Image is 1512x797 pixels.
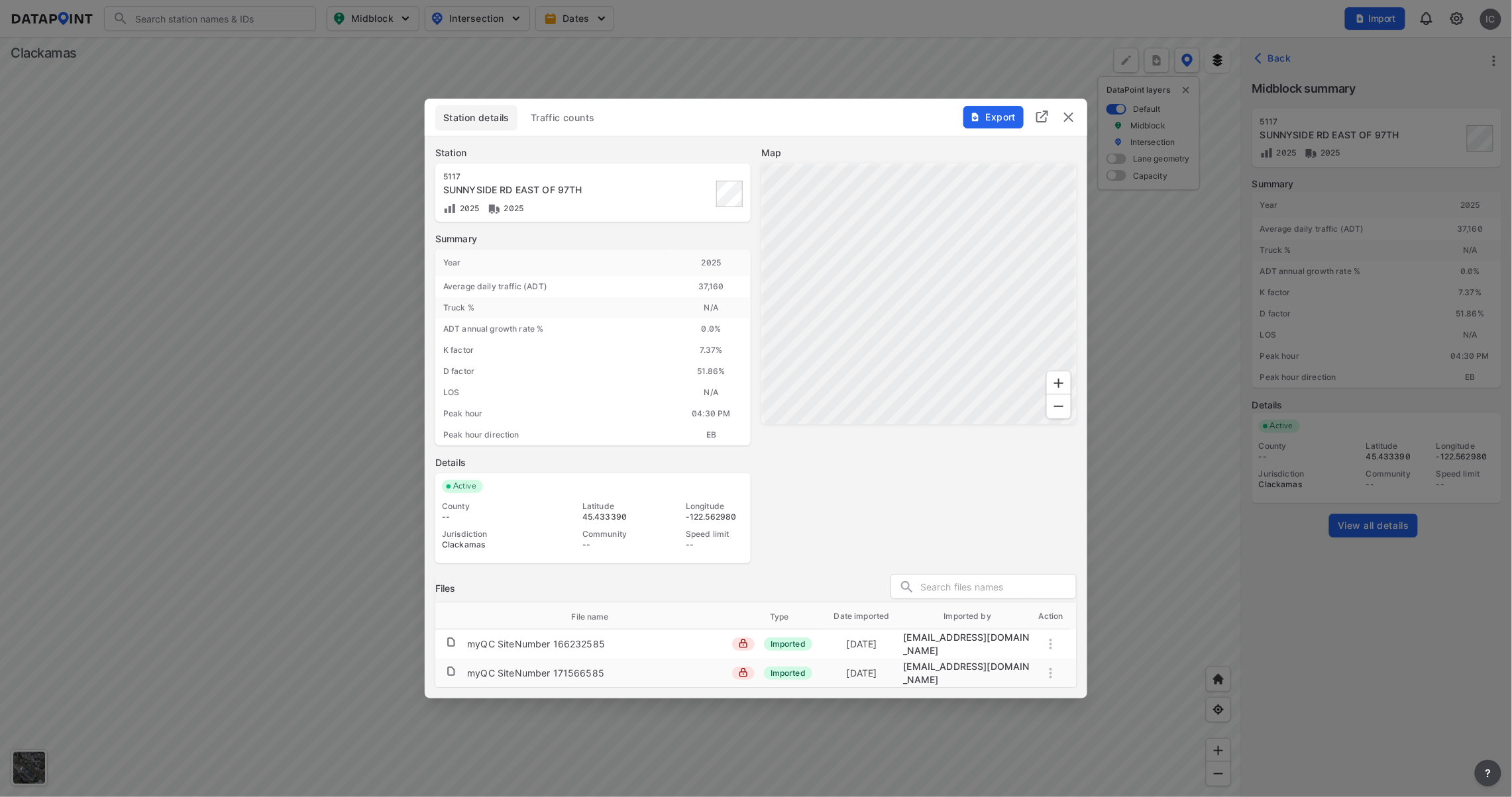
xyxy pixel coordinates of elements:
[582,539,641,550] div: --
[971,111,1015,124] span: Export
[467,637,605,651] div: myQC SiteNumber 166232585
[672,318,751,340] div: 0.0 %
[1061,109,1077,125] button: delete
[1061,109,1077,125] img: close.efbf2170.svg
[672,403,751,424] div: 04:30 PM
[435,424,672,445] div: Peak hour direction
[435,232,751,246] label: Summary
[672,361,751,382] div: 51.86%
[582,529,641,539] div: Community
[1051,375,1067,391] svg: Zoom In
[686,539,744,550] div: --
[1046,371,1071,396] div: Zoom In
[435,146,751,160] label: Station
[467,667,604,680] div: myQC SiteNumber 171566585
[970,112,981,122] img: File%20-%20Download.70cf71cd.svg
[739,639,748,648] img: lock_close.8fab59a9.svg
[448,480,483,493] span: Active
[435,361,672,382] div: D factor
[686,529,744,539] div: Speed limit
[764,637,812,651] span: Imported
[442,539,537,550] div: Clackamas
[435,582,456,595] h3: Files
[501,203,524,213] span: 2025
[904,660,1032,686] div: migration@data-point.io
[1032,603,1070,630] th: Action
[1475,760,1501,786] button: more
[443,111,510,124] span: Station details
[739,668,748,677] img: lock_close.8fab59a9.svg
[1483,765,1493,781] span: ?
[672,382,751,403] div: N/A
[761,146,1077,160] label: Map
[446,637,457,647] img: file.af1f9d02.svg
[435,276,672,297] div: Average daily traffic (ADT)
[435,250,672,276] div: Year
[443,202,457,215] img: Volume count
[904,603,1032,630] th: Imported by
[582,512,641,522] div: 45.433390
[443,171,646,182] div: 5117
[963,106,1024,128] button: Export
[435,105,1077,130] div: basic tabs example
[572,611,626,623] span: File name
[488,202,501,215] img: Vehicle class
[442,501,537,512] div: County
[770,611,806,623] span: Type
[764,667,812,680] span: Imported
[531,111,595,124] span: Traffic counts
[820,632,904,657] td: [DATE]
[1034,109,1050,124] img: full_screen.b7bf9a36.svg
[1046,394,1071,419] div: Zoom Out
[435,340,672,361] div: K factor
[820,661,904,686] td: [DATE]
[442,529,537,539] div: Jurisdiction
[446,666,457,677] img: file.af1f9d02.svg
[435,456,751,469] label: Details
[1051,398,1067,414] svg: Zoom Out
[435,382,672,403] div: LOS
[672,424,751,445] div: EB
[457,203,480,213] span: 2025
[672,276,751,297] div: 37,160
[442,512,537,522] div: --
[686,512,744,522] div: -122.562980
[435,318,672,340] div: ADT annual growth rate %
[435,403,672,424] div: Peak hour
[443,183,646,197] div: SUNNYSIDE RD EAST OF 97TH
[672,297,751,318] div: N/A
[435,297,672,318] div: Truck %
[904,631,1032,657] div: migration@data-point.io
[686,501,744,512] div: Longitude
[920,577,1076,597] input: Search files names
[672,250,751,276] div: 2025
[820,603,904,630] th: Date imported
[672,340,751,361] div: 7.37%
[582,501,641,512] div: Latitude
